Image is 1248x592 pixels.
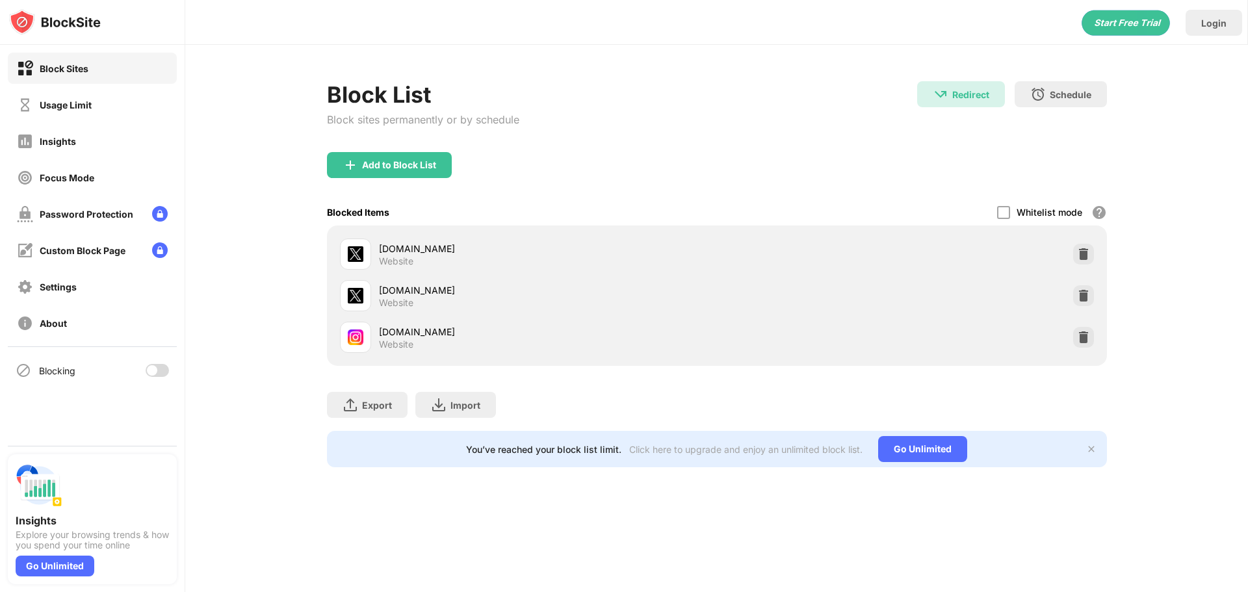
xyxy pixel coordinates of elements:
img: about-off.svg [17,315,33,331]
div: Whitelist mode [1017,207,1082,218]
img: lock-menu.svg [152,206,168,222]
img: favicons [348,246,363,262]
div: Go Unlimited [878,436,967,462]
div: Settings [40,281,77,292]
img: customize-block-page-off.svg [17,242,33,259]
div: Usage Limit [40,99,92,110]
img: x-button.svg [1086,444,1097,454]
div: Login [1201,18,1227,29]
div: Website [379,339,413,350]
div: Password Protection [40,209,133,220]
div: Explore your browsing trends & how you spend your time online [16,530,169,550]
div: Add to Block List [362,160,436,170]
div: [DOMAIN_NAME] [379,283,717,297]
div: Focus Mode [40,172,94,183]
div: Block Sites [40,63,88,74]
img: push-insights.svg [16,462,62,509]
img: block-on.svg [17,60,33,77]
img: lock-menu.svg [152,242,168,258]
img: favicons [348,329,363,345]
div: Blocking [39,365,75,376]
div: [DOMAIN_NAME] [379,325,717,339]
div: Website [379,255,413,267]
div: About [40,318,67,329]
div: Blocked Items [327,207,389,218]
div: Website [379,297,413,309]
img: time-usage-off.svg [17,97,33,113]
img: focus-off.svg [17,170,33,186]
div: Import [450,400,480,411]
div: Click here to upgrade and enjoy an unlimited block list. [629,444,863,455]
div: animation [1082,10,1170,36]
div: Redirect [952,89,989,100]
div: Custom Block Page [40,245,125,256]
div: Go Unlimited [16,556,94,576]
img: logo-blocksite.svg [9,9,101,35]
div: Block sites permanently or by schedule [327,113,519,126]
div: [DOMAIN_NAME] [379,242,717,255]
div: You’ve reached your block list limit. [466,444,621,455]
img: password-protection-off.svg [17,206,33,222]
div: Insights [16,514,169,527]
img: settings-off.svg [17,279,33,295]
img: insights-off.svg [17,133,33,149]
div: Insights [40,136,76,147]
div: Schedule [1050,89,1091,100]
img: blocking-icon.svg [16,363,31,378]
div: Block List [327,81,519,108]
div: Export [362,400,392,411]
img: favicons [348,288,363,303]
